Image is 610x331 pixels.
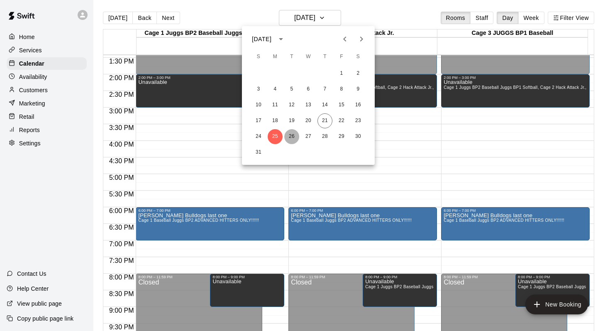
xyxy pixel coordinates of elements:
button: 16 [351,98,366,113]
button: 6 [301,82,316,97]
button: 18 [268,113,283,128]
span: Wednesday [301,49,316,65]
button: 2 [351,66,366,81]
button: 26 [284,129,299,144]
button: 4 [268,82,283,97]
button: 12 [284,98,299,113]
button: 9 [351,82,366,97]
button: 21 [317,113,332,128]
button: 29 [334,129,349,144]
button: 27 [301,129,316,144]
button: 3 [251,82,266,97]
button: 5 [284,82,299,97]
div: [DATE] [252,35,271,44]
button: 10 [251,98,266,113]
button: 23 [351,113,366,128]
button: 20 [301,113,316,128]
button: 11 [268,98,283,113]
button: Next month [353,31,370,47]
button: 19 [284,113,299,128]
span: Friday [334,49,349,65]
span: Monday [268,49,283,65]
button: 14 [317,98,332,113]
button: 28 [317,129,332,144]
span: Sunday [251,49,266,65]
button: calendar view is open, switch to year view [274,32,288,46]
span: Thursday [317,49,332,65]
button: 31 [251,145,266,160]
button: 30 [351,129,366,144]
span: Tuesday [284,49,299,65]
button: 22 [334,113,349,128]
button: 8 [334,82,349,97]
span: Saturday [351,49,366,65]
button: 24 [251,129,266,144]
button: 17 [251,113,266,128]
button: Previous month [337,31,353,47]
button: 1 [334,66,349,81]
button: 13 [301,98,316,113]
button: 25 [268,129,283,144]
button: 15 [334,98,349,113]
button: 7 [317,82,332,97]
